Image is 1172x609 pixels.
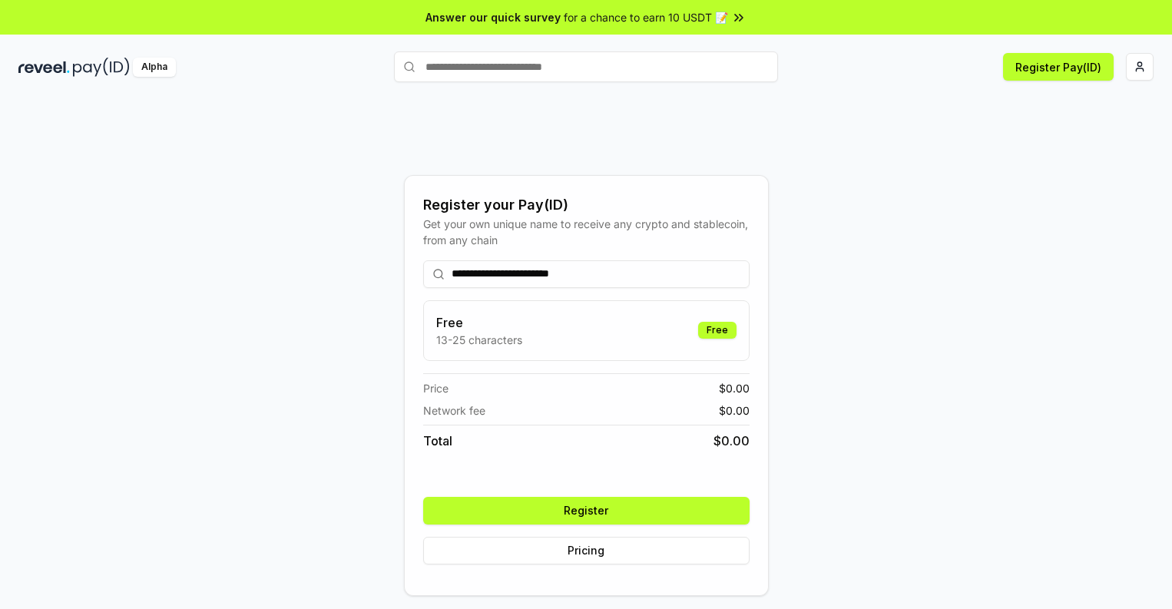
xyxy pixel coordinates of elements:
[698,322,737,339] div: Free
[423,402,485,419] span: Network fee
[423,194,750,216] div: Register your Pay(ID)
[423,380,449,396] span: Price
[436,332,522,348] p: 13-25 characters
[423,432,452,450] span: Total
[423,216,750,248] div: Get your own unique name to receive any crypto and stablecoin, from any chain
[423,497,750,525] button: Register
[423,537,750,564] button: Pricing
[133,58,176,77] div: Alpha
[18,58,70,77] img: reveel_dark
[564,9,728,25] span: for a chance to earn 10 USDT 📝
[1003,53,1114,81] button: Register Pay(ID)
[719,402,750,419] span: $ 0.00
[436,313,522,332] h3: Free
[713,432,750,450] span: $ 0.00
[73,58,130,77] img: pay_id
[719,380,750,396] span: $ 0.00
[425,9,561,25] span: Answer our quick survey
